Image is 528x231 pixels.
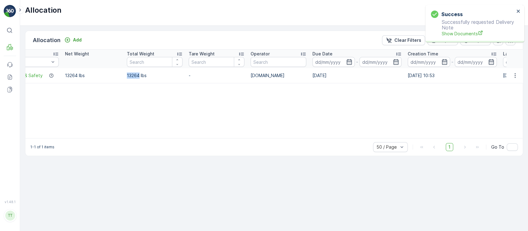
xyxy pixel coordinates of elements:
p: Clear Filters [394,37,421,43]
p: Allocation [33,36,61,45]
span: 1 [446,143,453,151]
td: [DOMAIN_NAME] [247,68,309,83]
p: Due Date [312,51,333,57]
p: Allocation [25,5,62,15]
div: TT [5,211,15,220]
h3: Success [441,11,463,18]
span: v 1.48.1 [4,200,16,204]
input: dd/mm/yyyy [408,57,450,67]
input: Search [189,57,244,67]
p: Successfully requested Delivery Note [431,19,514,37]
td: [DATE] [309,68,405,83]
input: Search [251,57,306,67]
p: - [356,58,358,66]
button: close [516,9,521,15]
button: Add [62,36,84,44]
input: dd/mm/yyyy [455,57,497,67]
p: 1-1 of 1 items [30,145,54,150]
p: Add [73,37,82,43]
p: - [451,58,453,66]
span: Go To [491,144,504,150]
p: Tare Weight [189,51,215,57]
p: Creation Time [408,51,438,57]
p: Total Weight [127,51,154,57]
input: dd/mm/yyyy [359,57,402,67]
p: Net Weight [65,51,89,57]
input: Search [127,57,182,67]
p: - [189,72,244,79]
button: Clear Filters [382,35,425,45]
td: [DATE] 10:53 [405,68,500,83]
a: Show Documents [442,30,514,37]
button: TT [4,205,16,226]
img: logo [4,5,16,17]
p: 13264 lbs [127,72,182,79]
p: 13264 lbs [65,72,121,79]
input: dd/mm/yyyy [312,57,355,67]
p: Operator [251,51,270,57]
